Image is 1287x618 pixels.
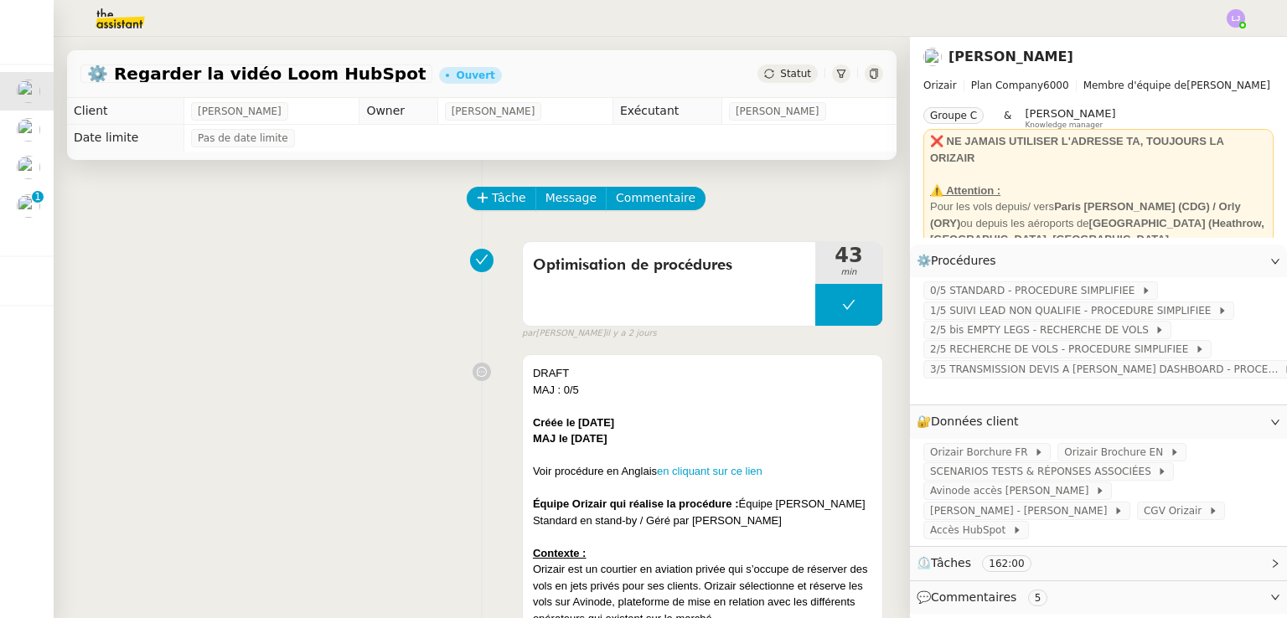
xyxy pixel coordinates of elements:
img: users%2FC9SBsJ0duuaSgpQFj5LgoEX8n0o2%2Favatar%2Fec9d51b8-9413-4189-adfb-7be4d8c96a3c [17,80,40,103]
div: MAJ : 0/5 [533,382,872,399]
span: Optimisation de procédures [533,253,805,278]
span: ⚙️ [917,251,1004,270]
strong: [GEOGRAPHIC_DATA] (Heathrow, [GEOGRAPHIC_DATA], [GEOGRAPHIC_DATA], [GEOGRAPHIC_DATA]) [930,217,1264,262]
strong: Créée le [DATE] [533,416,614,429]
span: Tâche [492,188,526,208]
span: Commentaires [931,590,1016,604]
div: 💬Commentaires 5 [910,581,1287,614]
strong: Paris [PERSON_NAME] (CDG) / Orly (ORY) [930,200,1241,229]
span: 6000 [1043,80,1069,91]
nz-tag: 162:00 [982,555,1031,572]
span: 3/5 TRANSMISSION DEVIS A [PERSON_NAME] DASHBOARD - PROCEDURE SIMPLIFIEE [930,361,1284,378]
span: [PERSON_NAME] [923,77,1274,94]
span: [PERSON_NAME] [736,103,819,120]
span: Statut [780,68,811,80]
span: 1/5 SUIVI LEAD NON QUALIFIE - PROCEDURE SIMPLIFIEE [930,302,1217,319]
span: Message [545,188,597,208]
span: 0/5 STANDARD - PROCEDURE SIMPLIFIEE [930,282,1141,299]
button: Commentaire [606,187,706,210]
span: Knowledge manager [1025,121,1103,130]
span: Orizair Borchure FR [930,444,1034,461]
td: Client [67,98,184,125]
button: Message [535,187,607,210]
u: Contexte : [533,547,587,559]
span: Accès HubSpot [930,522,1012,538]
div: Ouvert [456,70,494,80]
nz-tag: 5 [1028,590,1048,606]
img: users%2FTDxDvmCjFdN3QFePFNGdQUcJcQk1%2Favatar%2F0cfb3a67-8790-4592-a9ec-92226c678442 [17,194,40,218]
span: Pas de date limite [198,130,288,147]
span: min [815,265,882,280]
span: ⏲️ [917,556,1045,569]
span: SCENARIOS TESTS & RÉPONSES ASSOCIÉES [930,463,1157,480]
span: Commentaire [616,188,695,208]
span: [PERSON_NAME] [1025,107,1115,120]
button: Tâche [467,187,536,210]
span: Avinode accès [PERSON_NAME] [930,482,1095,499]
span: ⚙️ Regarder la vidéo Loom HubSpot [87,65,426,82]
a: [PERSON_NAME] [948,49,1073,64]
nz-badge-sup: 1 [32,191,44,203]
u: ⚠️ Attention : [930,184,1000,197]
td: Owner [359,98,437,125]
span: Membre d'équipe de [1083,80,1187,91]
span: Orizair [923,80,957,91]
span: 🔐 [917,412,1026,431]
div: ⚙️Procédures [910,245,1287,277]
div: 🔐Données client [910,405,1287,438]
span: Procédures [931,254,996,267]
nz-tag: Groupe C [923,107,984,124]
span: 43 [815,245,882,265]
span: par [522,327,536,341]
div: DRAFT [533,365,872,382]
span: 2/5 bis EMPTY LEGS - RECHERCHE DE VOLS [930,322,1155,338]
img: svg [1227,9,1245,28]
span: [PERSON_NAME] - [PERSON_NAME] [930,502,1114,519]
small: [PERSON_NAME] [522,327,657,341]
img: users%2FC9SBsJ0duuaSgpQFj5LgoEX8n0o2%2Favatar%2Fec9d51b8-9413-4189-adfb-7be4d8c96a3c [17,156,40,179]
td: Exécutant [612,98,721,125]
strong: MAJ le [DATE] [533,432,607,445]
span: il y a 2 jours [606,327,657,341]
app-user-label: Knowledge manager [1025,107,1115,129]
div: Équipe [PERSON_NAME] Standard en stand-by / Géré par [PERSON_NAME] [533,496,872,528]
span: Plan Company [971,80,1043,91]
img: users%2FC9SBsJ0duuaSgpQFj5LgoEX8n0o2%2Favatar%2Fec9d51b8-9413-4189-adfb-7be4d8c96a3c [17,118,40,142]
div: ⏲️Tâches 162:00 [910,547,1287,579]
td: Date limite [67,125,184,152]
strong: Équipe Orizair qui réalise la procédure : [533,497,739,510]
span: Données client [931,415,1019,428]
span: CGV Orizair [1144,502,1208,519]
span: [PERSON_NAME] [198,103,282,120]
span: [PERSON_NAME] [452,103,535,120]
span: Tâches [931,556,971,569]
div: Voir procédure en Anglais [533,463,872,480]
span: & [1004,107,1011,129]
span: 💬 [917,590,1054,604]
span: 2/5 RECHERCHE DE VOLS - PROCEDURE SIMPLIFIEE [930,341,1195,358]
a: en cliquant sur ce lien [657,465,762,477]
p: 1 [34,191,41,206]
div: Pour les vols depuis/ vers ou depuis les aéroports de pensez à regarder les prix depuis --> Ces d... [930,198,1267,313]
span: Orizair Brochure EN [1064,444,1170,461]
img: users%2FC9SBsJ0duuaSgpQFj5LgoEX8n0o2%2Favatar%2Fec9d51b8-9413-4189-adfb-7be4d8c96a3c [923,48,942,66]
strong: ❌ NE JAMAIS UTILISER L'ADRESSE TA, TOUJOURS LA ORIZAIR [930,135,1223,164]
